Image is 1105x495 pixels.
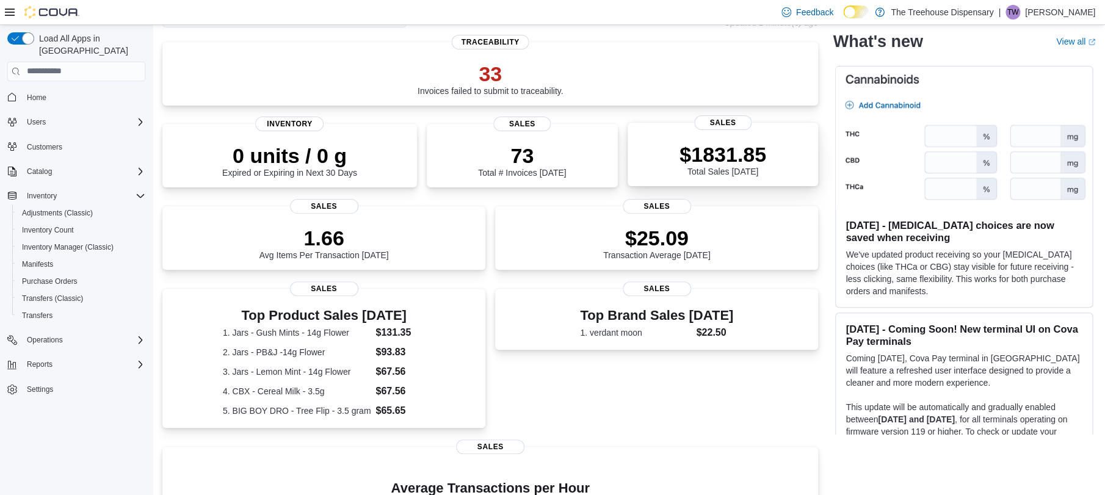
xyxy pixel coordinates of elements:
[22,242,114,252] span: Inventory Manager (Classic)
[843,5,869,18] input: Dark Mode
[2,163,150,180] button: Catalog
[846,323,1082,347] h3: [DATE] - Coming Soon! New terminal UI on Cova Pay terminals
[22,189,145,203] span: Inventory
[22,189,62,203] button: Inventory
[17,206,145,220] span: Adjustments (Classic)
[259,226,389,250] p: 1.66
[891,5,993,20] p: The Treehouse Dispensary
[796,6,833,18] span: Feedback
[22,164,145,179] span: Catalog
[12,239,150,256] button: Inventory Manager (Classic)
[580,308,733,323] h3: Top Brand Sales [DATE]
[17,223,79,237] a: Inventory Count
[843,18,844,19] span: Dark Mode
[22,381,145,397] span: Settings
[27,335,63,345] span: Operations
[22,311,53,320] span: Transfers
[17,206,98,220] a: Adjustments (Classic)
[223,385,371,397] dt: 4. CBX - Cereal Milk - 3.5g
[17,291,145,306] span: Transfers (Classic)
[1005,5,1020,20] div: Tina Wilkins
[696,325,733,340] dd: $22.50
[22,139,145,154] span: Customers
[998,5,1001,20] p: |
[2,89,150,106] button: Home
[1025,5,1095,20] p: [PERSON_NAME]
[623,199,691,214] span: Sales
[22,90,145,105] span: Home
[12,222,150,239] button: Inventory Count
[679,142,766,167] p: $1831.85
[27,360,53,369] span: Reports
[17,308,57,323] a: Transfers
[222,143,357,178] div: Expired or Expiring in Next 30 Days
[2,114,150,131] button: Users
[17,274,145,289] span: Purchase Orders
[478,143,566,178] div: Total # Invoices [DATE]
[222,143,357,168] p: 0 units / 0 g
[7,84,145,430] nav: Complex example
[22,115,51,129] button: Users
[22,357,57,372] button: Reports
[22,225,74,235] span: Inventory Count
[290,281,358,296] span: Sales
[833,32,922,51] h2: What's new
[846,352,1082,389] p: Coming [DATE], Cova Pay terminal in [GEOGRAPHIC_DATA] will feature a refreshed user interface des...
[22,382,58,397] a: Settings
[603,226,711,260] div: Transaction Average [DATE]
[27,142,62,152] span: Customers
[22,357,145,372] span: Reports
[12,256,150,273] button: Manifests
[418,62,563,86] p: 33
[2,138,150,156] button: Customers
[259,226,389,260] div: Avg Items Per Transaction [DATE]
[12,307,150,324] button: Transfers
[603,226,711,250] p: $25.09
[22,90,51,105] a: Home
[375,325,425,340] dd: $131.35
[17,291,88,306] a: Transfers (Classic)
[27,167,52,176] span: Catalog
[223,308,425,323] h3: Top Product Sales [DATE]
[223,346,371,358] dt: 2. Jars - PB&J -14g Flower
[452,35,529,49] span: Traceability
[27,117,46,127] span: Users
[27,385,53,394] span: Settings
[679,142,766,176] div: Total Sales [DATE]
[846,401,1082,462] p: This update will be automatically and gradually enabled between , for all terminals operating on ...
[375,384,425,399] dd: $67.56
[694,115,752,130] span: Sales
[22,259,53,269] span: Manifests
[223,327,371,339] dt: 1. Jars - Gush Mints - 14g Flower
[878,414,954,424] strong: [DATE] and [DATE]
[17,257,145,272] span: Manifests
[17,257,58,272] a: Manifests
[493,117,551,131] span: Sales
[2,356,150,373] button: Reports
[22,140,67,154] a: Customers
[17,223,145,237] span: Inventory Count
[22,276,78,286] span: Purchase Orders
[846,248,1082,297] p: We've updated product receiving so your [MEDICAL_DATA] choices (like THCa or CBG) stay visible fo...
[22,333,145,347] span: Operations
[34,32,145,57] span: Load All Apps in [GEOGRAPHIC_DATA]
[1056,37,1095,46] a: View allExternal link
[27,191,57,201] span: Inventory
[846,219,1082,244] h3: [DATE] - [MEDICAL_DATA] choices are now saved when receiving
[22,115,145,129] span: Users
[580,327,691,339] dt: 1. verdant moon
[375,364,425,379] dd: $67.56
[12,290,150,307] button: Transfers (Classic)
[17,308,145,323] span: Transfers
[17,240,118,255] a: Inventory Manager (Classic)
[12,204,150,222] button: Adjustments (Classic)
[2,187,150,204] button: Inventory
[418,62,563,96] div: Invoices failed to submit to traceability.
[17,274,82,289] a: Purchase Orders
[2,380,150,398] button: Settings
[290,199,358,214] span: Sales
[24,6,79,18] img: Cova
[22,333,68,347] button: Operations
[17,240,145,255] span: Inventory Manager (Classic)
[223,366,371,378] dt: 3. Jars - Lemon Mint - 14g Flower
